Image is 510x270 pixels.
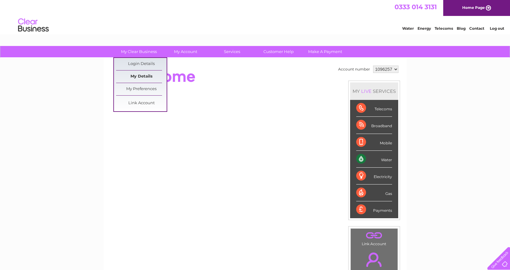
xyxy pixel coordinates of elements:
[417,26,431,31] a: Energy
[457,26,466,31] a: Blog
[350,82,398,100] div: MY SERVICES
[395,3,437,11] a: 0333 014 3131
[356,168,392,184] div: Electricity
[18,16,49,35] img: logo.png
[160,46,211,57] a: My Account
[352,230,396,241] a: .
[356,117,392,134] div: Broadband
[356,184,392,201] div: Gas
[207,46,257,57] a: Services
[435,26,453,31] a: Telecoms
[490,26,504,31] a: Log out
[116,83,167,95] a: My Preferences
[116,70,167,83] a: My Details
[356,134,392,151] div: Mobile
[337,64,372,74] td: Account number
[116,97,167,109] a: Link Account
[356,151,392,168] div: Water
[360,88,373,94] div: LIVE
[356,201,392,218] div: Payments
[350,228,398,248] td: Link Account
[402,26,414,31] a: Water
[111,3,400,30] div: Clear Business is a trading name of Verastar Limited (registered in [GEOGRAPHIC_DATA] No. 3667643...
[116,58,167,70] a: Login Details
[253,46,304,57] a: Customer Help
[469,26,484,31] a: Contact
[356,100,392,117] div: Telecoms
[300,46,350,57] a: Make A Payment
[114,46,164,57] a: My Clear Business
